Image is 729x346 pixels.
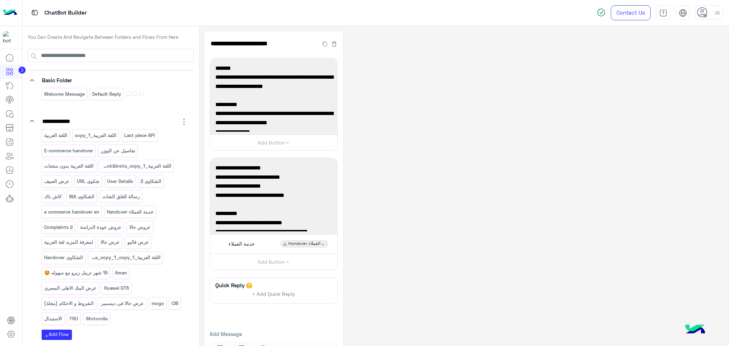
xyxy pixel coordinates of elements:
[42,330,72,340] button: addAdd Flow
[215,182,332,191] span: - 6 أشهر بسعر الخصم
[104,284,130,292] p: Huawei GT5
[215,64,332,73] span: ✅حالا :
[44,334,49,338] i: add
[3,31,16,44] img: 1403182699927242
[597,8,605,17] img: spinner
[280,240,328,248] div: Handover خدمة العملاء
[101,162,172,170] p: اللغة العربية_Facebook&Insta_copy_1
[28,117,36,125] i: keyboard_arrow_down
[43,147,94,155] p: E-commerce handover
[43,238,93,246] p: لمعرفة المزيد لغة العربية
[69,193,95,201] p: الشكاوى WA
[229,241,255,247] span: خدمة العملاء
[69,315,79,323] p: TRU
[679,9,687,17] img: tab
[210,330,338,338] p: Add Message
[247,289,300,299] button: + Add Quick Reply
[43,193,62,201] p: كاش باك
[127,238,149,246] p: عرض فاليو
[43,284,97,292] p: عرض البنك الاهلى المصرى
[129,223,151,231] p: عروض حالا
[713,9,722,17] img: profile
[215,109,332,127] span: قسط على 18 شهر بدون فوائد بدون مصاريف لجميع المنتجات فى فروع دبى فون او اونلاين
[683,318,708,342] img: hulul-logo.png
[101,299,145,308] p: عرض حالا فى ديسمبر
[215,227,332,236] span: - 6 / 12 / 18 شهر بسعر الخصم لجميع المنتجات
[288,241,325,247] span: Handover خدمة العملاء
[43,131,68,140] p: اللغة العربية
[43,177,70,185] p: عرض الصيف
[215,163,332,173] span: ✅ البنك الأهلي المصري
[215,73,332,91] span: قسط من 24 حتى 36 شهر بسعر الكاش وبدون مصاريف أو مقدم واستفيد بخصم اضافي 40% .
[611,5,651,20] a: Contact Us
[85,315,108,323] p: Motorolla
[106,177,133,185] p: User Details
[74,131,117,140] p: اللغة العربية_copy_1
[151,299,164,308] p: mogo
[210,254,337,270] button: Add Button +
[215,173,332,182] span: التقسيط بدون فوائد بدون مصاريف
[331,40,338,48] button: Delete Flow
[43,253,83,262] p: الشكاوى Handover
[43,90,85,98] p: Welcome Message
[659,9,667,17] img: tab
[44,8,87,18] p: ChatBot Builder
[42,77,72,83] span: Basic Folder
[30,8,39,17] img: tab
[28,76,36,85] i: keyboard_arrow_down
[80,223,122,231] p: عروض عودة الدراسة
[43,223,73,231] p: Complaints 2
[215,100,332,109] span: ✅ فاليو :
[43,315,62,323] p: الاستبدال
[656,5,670,20] a: tab
[100,238,120,246] p: عرض حالا
[140,177,162,185] p: الشكاوى 2
[215,218,332,227] span: التقسيط بدون فوائد بدون مصاريف
[43,208,100,216] p: e commerce handover en
[106,208,154,216] p: Handover خدمة العملاء
[3,5,17,20] img: Logo
[92,90,122,98] p: Default reply
[90,253,161,262] p: اللغة العربية_Facebook&Insta_copy_1_copy_1
[28,34,194,41] p: You Can Create And Navigate Between Folders and Flows From Here
[43,299,94,308] p: الشروط و الاحكام (مجلة)
[215,209,332,218] span: ✅ بنك CIB
[215,127,332,137] span: مع دفع 50% مقدم
[252,291,295,297] span: + Add Quick Reply
[43,269,108,277] p: 15 شهر تريبل زيرو مع سهوله 🤩
[77,177,100,185] p: شكوى URL
[210,135,337,151] button: Add Button +
[100,147,136,155] p: تفاصيل عن اليوزر
[43,162,94,170] p: اللغة العربية بدون منتجات
[101,193,140,201] p: رسالة للغلق الشات
[215,191,332,200] span: - 12/ 18 / 24 شهر بسعر قبل الخصم
[124,131,155,140] p: Last piece API
[214,282,246,288] h6: Quick Reply
[171,299,179,308] p: CIB
[115,269,128,277] p: Aman
[319,40,331,48] button: Duplicate Flow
